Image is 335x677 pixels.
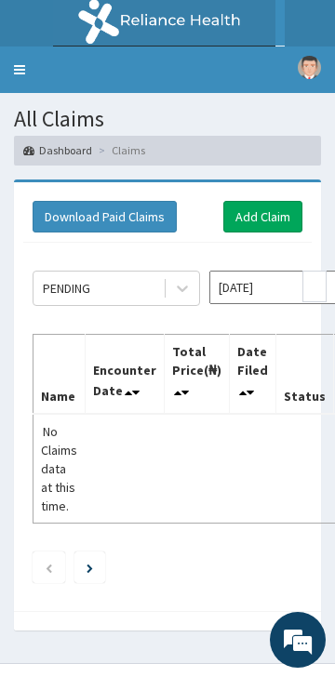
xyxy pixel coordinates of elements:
th: Date Filed [229,334,275,414]
a: Previous page [45,559,53,576]
input: Search by HMO ID [302,271,327,302]
div: PENDING [43,279,90,298]
h1: All Claims [14,107,321,131]
a: Add Claim [223,201,302,232]
th: Total Price(₦) [164,334,229,414]
th: Name [33,334,86,414]
a: Dashboard [23,142,92,158]
li: Claims [94,142,145,158]
button: Download Paid Claims [33,201,177,232]
th: Encounter Date [85,334,164,414]
img: User Image [298,56,321,79]
th: Status [275,334,333,414]
span: No Claims data at this time. [41,423,77,514]
a: Next page [87,559,93,576]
